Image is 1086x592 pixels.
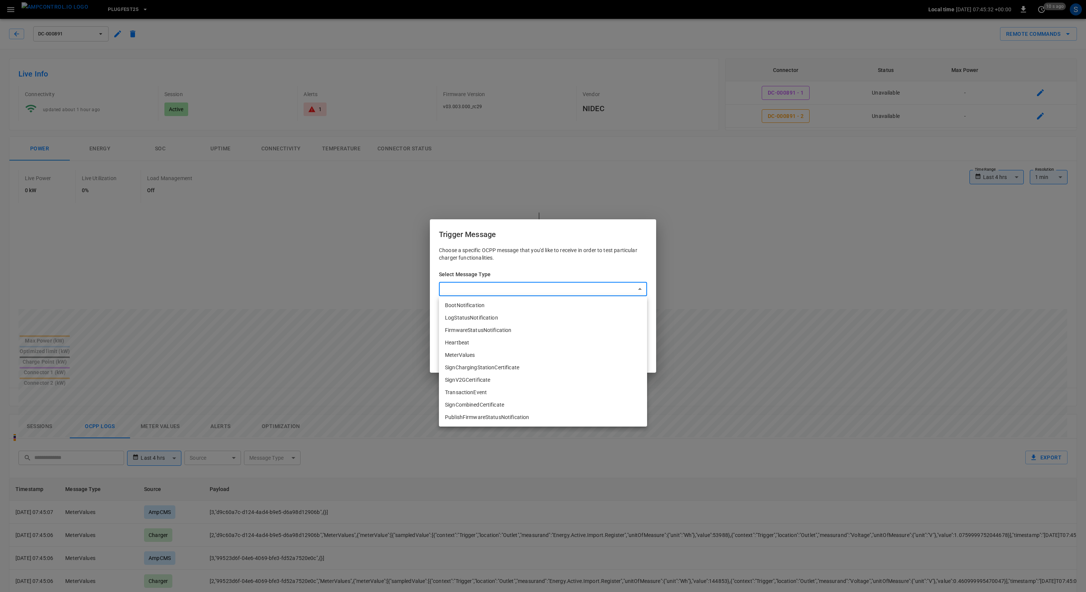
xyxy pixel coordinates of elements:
[439,299,647,312] li: BootNotification
[439,312,647,324] li: LogStatusNotification
[439,324,647,337] li: FirmwareStatusNotification
[439,399,647,411] li: SignCombinedCertificate
[439,386,647,399] li: TransactionEvent
[439,337,647,349] li: Heartbeat
[439,349,647,361] li: MeterValues
[439,361,647,374] li: SignChargingStationCertificate
[439,411,647,424] li: PublishFirmwareStatusNotification
[439,374,647,386] li: SignV2GCertificate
